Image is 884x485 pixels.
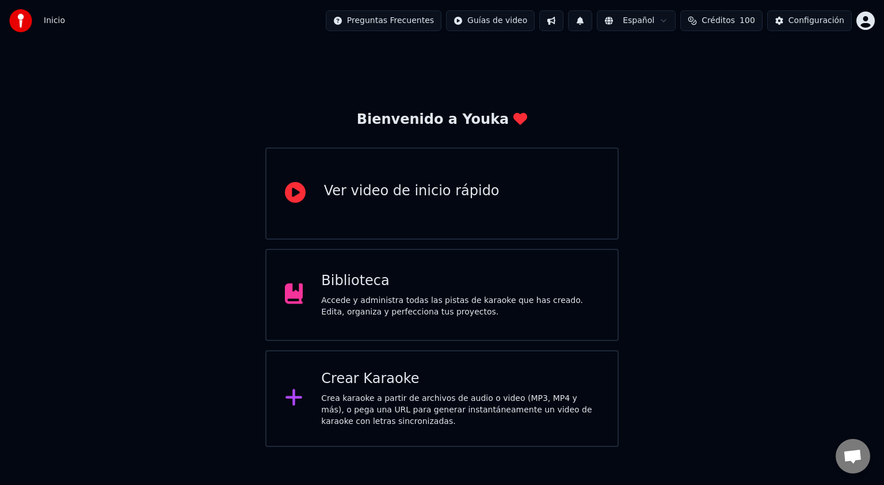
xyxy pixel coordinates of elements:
[9,9,32,32] img: youka
[44,15,65,26] nav: breadcrumb
[680,10,763,31] button: Créditos100
[767,10,852,31] button: Configuración
[740,15,755,26] span: 100
[357,111,528,129] div: Bienvenido a Youka
[324,182,500,200] div: Ver video de inicio rápido
[321,295,599,318] div: Accede y administra todas las pistas de karaoke que has creado. Edita, organiza y perfecciona tus...
[788,15,844,26] div: Configuración
[702,15,735,26] span: Créditos
[326,10,441,31] button: Preguntas Frecuentes
[446,10,535,31] button: Guías de video
[836,439,870,473] a: Chat abierto
[321,393,599,427] div: Crea karaoke a partir de archivos de audio o video (MP3, MP4 y más), o pega una URL para generar ...
[321,370,599,388] div: Crear Karaoke
[321,272,599,290] div: Biblioteca
[44,15,65,26] span: Inicio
